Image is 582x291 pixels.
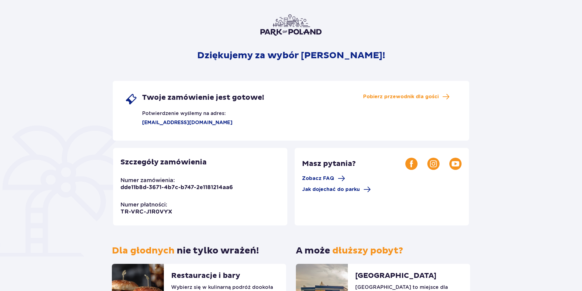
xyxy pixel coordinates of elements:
a: Zobacz FAQ [302,175,345,182]
p: dde11b8d-3671-4b7c-b747-2e1181214aa6 [120,184,233,191]
p: nie tylko wrażeń! [112,245,259,257]
p: Potwierdzenie wyślemy na adres: [125,105,226,117]
a: Jak dojechać do parku [302,186,371,193]
img: Park of Poland logo [260,14,322,36]
img: Youtube [449,158,462,170]
img: Facebook [405,158,418,170]
p: Restauracje i bary [171,271,240,284]
span: Pobierz przewodnik dla gości [363,93,439,100]
img: single ticket icon [125,93,137,105]
p: TR-VRC-J1R0VYX [120,208,172,216]
span: Zobacz FAQ [302,175,334,182]
span: Dla głodnych [112,245,175,256]
p: Numer płatności: [120,201,167,208]
p: [EMAIL_ADDRESS][DOMAIN_NAME] [125,119,233,126]
p: A może [296,245,403,257]
a: Pobierz przewodnik dla gości [363,93,450,100]
span: Jak dojechać do parku [302,186,360,193]
span: dłuższy pobyt? [332,245,403,256]
img: Instagram [427,158,440,170]
span: Twoje zamówienie jest gotowe! [142,93,264,102]
p: Szczegóły zamówienia [120,158,207,167]
p: Masz pytania? [302,159,405,168]
p: Numer zamówienia: [120,177,175,184]
p: Dziękujemy za wybór [PERSON_NAME]! [197,50,385,61]
p: [GEOGRAPHIC_DATA] [355,271,437,284]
